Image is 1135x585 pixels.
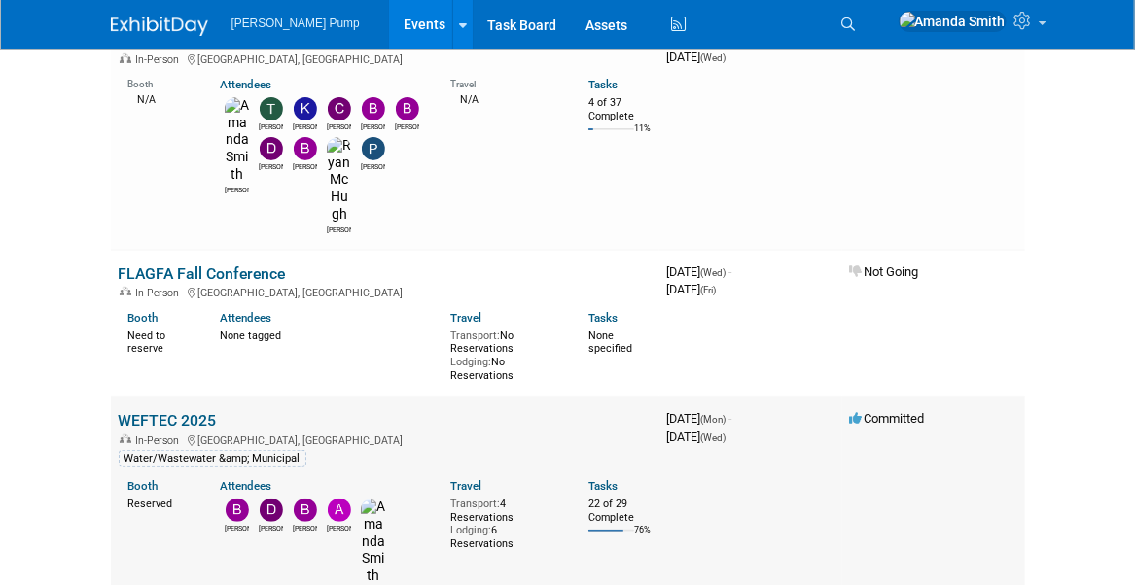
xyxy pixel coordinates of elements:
span: [DATE] [667,282,717,296]
div: 22 of 29 Complete [588,498,652,524]
img: Brian Lee [294,499,317,522]
a: WEFTEC 2025 [119,411,217,430]
div: N/A [450,91,559,107]
span: [PERSON_NAME] Pump [231,17,360,30]
div: Booth [128,72,192,90]
img: Christopher Thompson [328,97,351,120]
img: In-Person Event [120,53,131,63]
div: Reserved [128,494,192,511]
a: Attendees [220,311,271,325]
div: Christopher Thompson [327,120,351,132]
div: Teri Beth Perkins [259,120,283,132]
span: In-Person [136,287,186,299]
img: Kelly Seliga [294,97,317,120]
span: - [729,264,732,279]
div: Travel [450,72,559,90]
div: Bobby Zitzka [361,120,385,132]
img: Amanda Smith [225,97,249,184]
img: Patrick Champagne [362,137,385,160]
div: Need to reserve [128,326,192,356]
a: Tasks [588,479,618,493]
div: No Reservations No Reservations [450,326,559,383]
span: (Wed) [701,267,727,278]
div: [GEOGRAPHIC_DATA], [GEOGRAPHIC_DATA] [119,431,652,447]
img: Bobby Zitzka [226,499,249,522]
div: None tagged [220,326,436,343]
img: In-Person Event [120,434,131,444]
img: Teri Beth Perkins [260,97,283,120]
span: Not Going [850,264,919,279]
div: Patrick Champagne [361,160,385,172]
a: FLAGFA Fall Conference [119,264,286,283]
div: [GEOGRAPHIC_DATA], [GEOGRAPHIC_DATA] [119,51,652,66]
img: Amanda Smith [899,11,1007,32]
span: Committed [850,411,925,426]
span: [DATE] [667,264,732,279]
div: Brian Lee [293,522,317,533]
a: Attendees [220,78,271,91]
span: Lodging: [450,524,491,536]
img: David Perry [260,499,283,522]
div: Allan Curry [327,522,351,533]
div: Water/Wastewater &amp; Municipal [119,450,306,467]
span: [DATE] [667,411,732,426]
div: [GEOGRAPHIC_DATA], [GEOGRAPHIC_DATA] [119,284,652,299]
div: Bobby Zitzka [225,522,249,533]
img: Ryan McHugh [327,137,351,224]
span: (Fri) [701,285,717,295]
a: Attendees [220,479,271,493]
span: - [729,411,732,426]
span: In-Person [136,53,186,66]
span: Transport: [450,329,500,342]
a: Travel [450,479,481,493]
div: Brian Peek [395,120,419,132]
div: 4 of 37 Complete [588,96,652,122]
td: 11% [634,123,651,150]
img: ExhibitDay [111,17,208,36]
img: Bobby Zitzka [362,97,385,120]
div: Kelly Seliga [293,120,317,132]
img: Amanda Smith [361,499,385,585]
span: [DATE] [667,50,727,64]
span: (Wed) [701,432,727,443]
div: Brian Lee [293,160,317,172]
a: Travel [450,311,481,325]
div: Ryan McHugh [327,224,351,235]
span: (Mon) [701,414,727,425]
div: N/A [128,91,192,107]
div: David Perry [259,160,283,172]
a: Booth [128,311,159,325]
div: David Perry [259,522,283,533]
span: None specified [588,329,632,356]
a: Tasks [588,311,618,325]
img: Allan Curry [328,499,351,522]
span: [DATE] [667,430,727,444]
img: Brian Lee [294,137,317,160]
img: David Perry [260,137,283,160]
span: (Wed) [701,52,727,63]
a: Booth [128,479,159,493]
span: In-Person [136,434,186,447]
td: 76% [634,525,651,551]
div: 4 Reservations 6 Reservations [450,494,559,551]
span: Lodging: [450,356,491,368]
img: In-Person Event [120,287,131,296]
span: Transport: [450,498,500,510]
a: Tasks [588,78,618,91]
div: Amanda Smith [225,184,249,195]
img: Brian Peek [396,97,419,120]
